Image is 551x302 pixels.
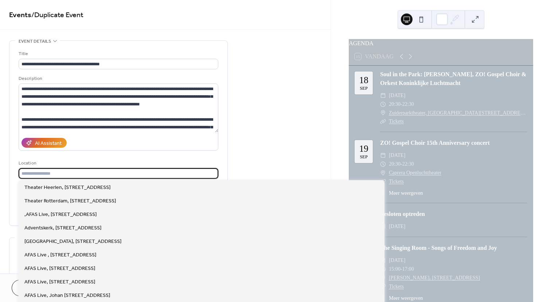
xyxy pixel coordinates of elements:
div: ​ [380,91,386,100]
div: Besloten optreden [380,210,527,218]
a: Tickets [389,179,404,184]
span: 22:30 [402,100,414,109]
span: AFAS Live, [STREET_ADDRESS] [24,265,95,272]
div: sep [360,86,368,91]
a: [PERSON_NAME], [STREET_ADDRESS] [389,274,480,282]
span: Theater Rotterdam, [STREET_ADDRESS] [24,197,116,205]
div: ​ [380,100,386,109]
span: - [400,160,402,169]
span: [DATE] [389,91,405,100]
div: Location [19,159,217,167]
span: AFAS Live, Johan [STREET_ADDRESS] [24,292,110,299]
span: Meer weergeven [389,294,423,302]
a: The Singing Room - Songs of Freedom and Joy [380,245,497,251]
a: Tickets [389,119,404,124]
span: [GEOGRAPHIC_DATA], [STREET_ADDRESS] [24,238,121,245]
div: ​ [380,169,386,177]
span: Event details [19,38,51,45]
span: ,AFAS Live, [STREET_ADDRESS] [24,211,97,218]
span: 15:00 [389,265,400,274]
span: [DATE] [389,222,405,231]
div: AGENDA [349,39,533,48]
span: [DATE] [389,256,405,265]
span: 20:30 [389,160,400,169]
button: ​Meer weergeven [380,294,423,302]
span: AFAS Live , [STREET_ADDRESS] [24,251,96,259]
div: AI Assistant [35,140,62,147]
button: AI Assistant [22,138,67,148]
span: Adventskerk, [STREET_ADDRESS] [24,224,101,232]
span: 22:30 [402,160,414,169]
span: [DATE] [389,151,405,160]
a: Soul in the Park: [PERSON_NAME], ZO! Gospel Choir & Orkest Koninklijke Luchtmacht [380,71,526,86]
div: Description [19,75,217,82]
a: Caprera Openluchttheater [389,169,441,177]
div: sep [360,155,368,159]
div: ​ [380,177,386,186]
span: - [400,265,402,274]
button: Cancel [12,280,56,296]
span: Meer weergeven [389,189,423,197]
span: 20:30 [389,100,400,109]
a: Events [9,8,31,22]
span: Theater Heerlen, [STREET_ADDRESS] [24,184,110,191]
div: 19 [359,144,368,153]
a: Zuiderparktheater, [GEOGRAPHIC_DATA][STREET_ADDRESS] [389,109,527,117]
div: 18 [359,75,368,85]
div: ​ [380,117,386,126]
span: - [400,100,402,109]
button: ​Meer weergeven [380,189,423,197]
div: ​ [380,151,386,160]
span: / Duplicate Event [31,8,83,22]
span: AFAS Live, [STREET_ADDRESS] [24,278,95,286]
div: ​ [380,160,386,169]
a: Tickets [389,284,404,289]
div: Title [19,50,217,58]
a: ZO! Gospel Choir 15th Anniversary concert [380,140,490,146]
div: ​ [380,109,386,117]
span: 17:00 [402,265,414,274]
